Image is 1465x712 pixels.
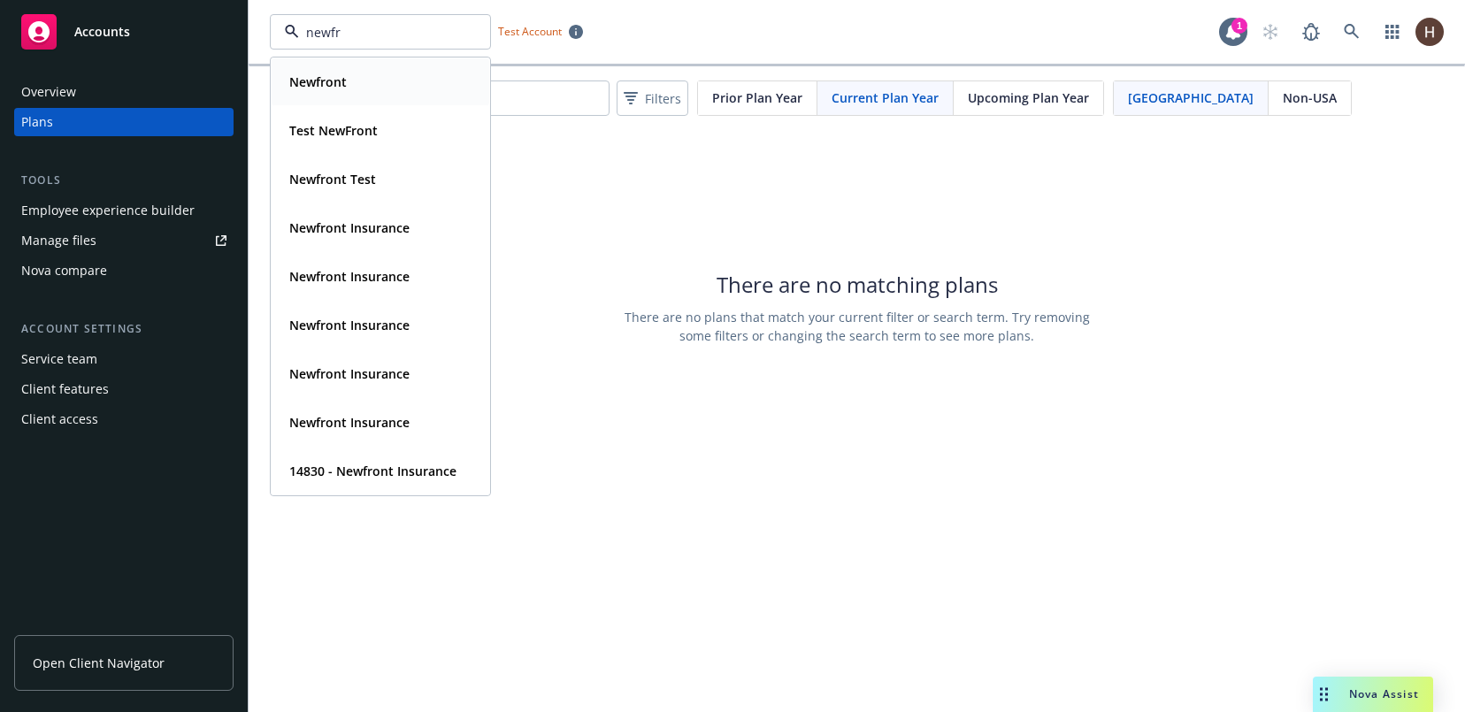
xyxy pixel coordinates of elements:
span: Accounts [74,25,130,39]
strong: Newfront Insurance [289,219,410,236]
div: Tools [14,172,234,189]
div: Nova compare [21,256,107,285]
button: Nova Assist [1313,677,1433,712]
a: Employee experience builder [14,196,234,225]
span: Non-USA [1283,88,1337,107]
div: Client access [21,405,98,433]
div: Client features [21,375,109,403]
span: Upcoming Plan Year [968,88,1089,107]
strong: Newfront Insurance [289,317,410,333]
a: Service team [14,345,234,373]
div: Service team [21,345,97,373]
span: Nova Assist [1349,686,1419,701]
strong: Newfront Insurance [289,365,410,382]
strong: Test NewFront [289,122,378,139]
div: Manage files [21,226,96,255]
a: Report a Bug [1293,14,1329,50]
div: Drag to move [1313,677,1335,712]
strong: 14830 - Newfront Insurance [289,463,456,479]
strong: Newfront [289,73,347,90]
a: Client features [14,375,234,403]
a: Nova compare [14,256,234,285]
span: There are no matching plans [717,270,998,299]
strong: Newfront Test [289,171,376,188]
a: Start snowing [1253,14,1288,50]
span: Test Account [498,24,562,39]
a: Plans [14,108,234,136]
span: There are no plans that match your current filter or search term. Try removing some filters or ch... [610,308,1105,345]
div: Account settings [14,320,234,338]
strong: Newfront Insurance [289,268,410,285]
a: Manage files [14,226,234,255]
input: Filter by keyword [299,23,455,42]
span: Test Account [491,22,590,41]
a: Search [1334,14,1369,50]
div: Employee experience builder [21,196,195,225]
span: [GEOGRAPHIC_DATA] [1128,88,1254,107]
span: Open Client Navigator [33,654,165,672]
a: Accounts [14,7,234,57]
div: 1 [1231,18,1247,34]
a: Client access [14,405,234,433]
a: Overview [14,78,234,106]
img: photo [1415,18,1444,46]
div: Plans [21,108,53,136]
strong: Newfront Insurance [289,414,410,431]
div: Overview [21,78,76,106]
a: Switch app [1375,14,1410,50]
